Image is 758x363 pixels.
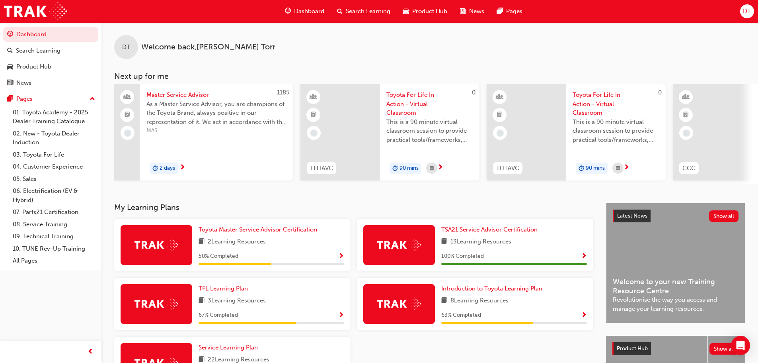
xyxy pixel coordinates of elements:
[441,285,542,292] span: Introduction to Toyota Learning Plan
[90,94,95,104] span: up-icon
[338,310,344,320] button: Show Progress
[199,296,205,306] span: book-icon
[199,252,238,261] span: 50 % Completed
[4,2,67,20] img: Trak
[497,130,504,137] span: learningRecordVerb_NONE-icon
[441,252,484,261] span: 100 % Completed
[496,164,519,173] span: TFLIAVC
[624,164,629,171] span: next-icon
[441,225,541,234] a: TSA21 Service Advisor Certification
[199,225,320,234] a: Toyota Master Service Advisor Certification
[683,130,690,137] span: learningRecordVerb_NONE-icon
[10,255,98,267] a: All Pages
[199,285,248,292] span: TFL Learning Plan
[208,296,266,306] span: 3 Learning Resources
[497,6,503,16] span: pages-icon
[581,310,587,320] button: Show Progress
[397,3,454,20] a: car-iconProduct Hub
[7,47,13,55] span: search-icon
[146,126,287,135] span: MAS
[506,7,522,16] span: Pages
[392,163,398,174] span: duration-icon
[497,92,503,102] span: learningResourceType_INSTRUCTOR_LED-icon
[581,253,587,260] span: Show Progress
[399,164,419,173] span: 90 mins
[7,96,13,103] span: pages-icon
[7,63,13,71] span: car-icon
[16,78,31,88] div: News
[491,3,529,20] a: pages-iconPages
[450,296,509,306] span: 8 Learning Resources
[338,253,344,260] span: Show Progress
[10,149,98,161] a: 03. Toyota For Life
[740,4,754,18] button: DT
[114,203,593,212] h3: My Learning Plans
[3,43,98,58] a: Search Learning
[146,100,287,127] span: As a Master Service Advisor, you are champions of the Toyota Brand, always positive in our repres...
[683,92,689,102] span: learningResourceType_INSTRUCTOR_LED-icon
[125,110,130,120] span: booktick-icon
[460,6,466,16] span: news-icon
[412,7,447,16] span: Product Hub
[310,164,333,173] span: TFLIAVC
[709,343,739,355] button: Show all
[3,26,98,92] button: DashboardSearch LearningProduct HubNews
[709,210,739,222] button: Show all
[160,164,175,173] span: 2 days
[331,3,397,20] a: search-iconSearch Learning
[441,284,546,293] a: Introduction to Toyota Learning Plan
[3,92,98,106] button: Pages
[279,3,331,20] a: guage-iconDashboard
[3,76,98,90] a: News
[487,84,666,181] a: 0TFLIAVCToyota For Life In Action - Virtual ClassroomThis is a 90 minute virtual classroom sessio...
[101,72,758,81] h3: Next up for me
[613,210,739,222] a: Latest NewsShow all
[743,7,751,16] span: DT
[16,46,60,55] div: Search Learning
[146,90,287,100] span: Master Service Advisor
[682,164,696,173] span: CCC
[10,230,98,243] a: 09. Technical Training
[613,295,739,313] span: Revolutionise the way you access and manage your learning resources.
[134,239,178,251] img: Trak
[124,130,131,137] span: learningRecordVerb_NONE-icon
[114,84,293,181] a: 1185Master Service AdvisorAs a Master Service Advisor, you are champions of the Toyota Brand, alw...
[573,90,659,118] span: Toyota For Life In Action - Virtual Classroom
[311,110,316,120] span: booktick-icon
[10,185,98,206] a: 06. Electrification (EV & Hybrid)
[441,311,481,320] span: 63 % Completed
[300,84,479,181] a: 0TFLIAVCToyota For Life In Action - Virtual ClassroomThis is a 90 minute virtual classroom sessio...
[134,298,178,310] img: Trak
[613,277,739,295] span: Welcome to your new Training Resource Centre
[10,128,98,149] a: 02. New - Toyota Dealer Induction
[581,312,587,319] span: Show Progress
[454,3,491,20] a: news-iconNews
[337,6,343,16] span: search-icon
[586,164,605,173] span: 90 mins
[469,7,484,16] span: News
[141,43,275,52] span: Welcome back , [PERSON_NAME] Torr
[338,251,344,261] button: Show Progress
[311,92,316,102] span: learningResourceType_INSTRUCTOR_LED-icon
[338,312,344,319] span: Show Progress
[16,62,51,71] div: Product Hub
[386,90,473,118] span: Toyota For Life In Action - Virtual Classroom
[7,80,13,87] span: news-icon
[10,161,98,173] a: 04. Customer Experience
[88,347,94,357] span: prev-icon
[579,163,584,174] span: duration-icon
[441,237,447,247] span: book-icon
[403,6,409,16] span: car-icon
[731,336,750,355] div: Open Intercom Messenger
[616,163,620,173] span: calendar-icon
[497,110,503,120] span: booktick-icon
[3,27,98,42] a: Dashboard
[437,164,443,171] span: next-icon
[122,43,130,52] span: DT
[10,218,98,231] a: 08. Service Training
[346,7,390,16] span: Search Learning
[472,89,475,96] span: 0
[16,94,33,104] div: Pages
